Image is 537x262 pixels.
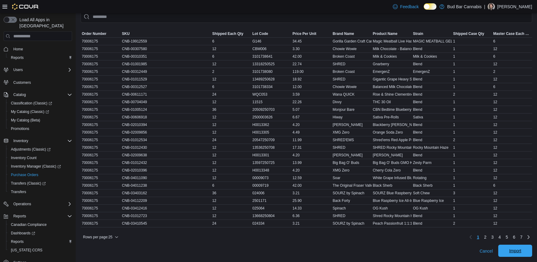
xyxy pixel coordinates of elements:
[8,100,55,107] a: Classification (Classic)
[8,221,72,228] span: Canadian Compliance
[81,129,121,136] div: 70006175
[212,31,244,36] span: Shipped Each Qty
[11,147,51,152] span: Adjustments (Classic)
[11,55,24,60] span: Reports
[492,68,532,75] div: 2
[121,91,211,98] div: CNB-00611171
[11,239,24,244] span: Reports
[81,68,121,75] div: 70006175
[11,137,31,145] button: Inventory
[11,109,49,114] span: My Catalog (Classic)
[6,99,75,107] a: Classification (Classic)
[83,235,112,240] span: Rows per page : 25
[291,151,332,159] div: 4.20
[8,54,26,61] a: Reports
[452,30,492,37] button: Shipped Case Qty
[11,66,72,73] span: Users
[412,38,452,45] div: MAGIC MEATBALL GELATO
[81,91,121,98] div: 70006175
[8,163,72,170] span: Inventory Manager (Classic)
[452,106,492,113] div: 3
[12,4,39,10] img: Cova
[211,91,251,98] div: 24
[121,129,211,136] div: CNB-02009856
[8,100,72,107] span: Classification (Classic)
[331,76,372,83] div: SHRED
[121,106,211,113] div: CNB-01005124
[8,154,72,162] span: Inventory Count
[81,76,121,83] div: 70006175
[372,83,412,90] div: Balanced Milk Chocolate Multi-Pack
[6,220,75,229] button: Canadian Compliance
[81,98,121,106] div: 70006175
[372,129,412,136] div: Orange Soda Zero
[11,200,72,208] span: Operations
[11,118,40,123] span: My Catalog (Beta)
[6,107,75,116] a: My Catalog (Classic)
[81,114,121,121] div: 70006175
[492,151,532,159] div: 12
[492,91,532,98] div: 12
[8,247,45,254] a: [US_STATE] CCRS
[1,45,75,53] button: Home
[11,78,72,86] span: Customers
[211,30,251,37] button: Shipped Each Qty
[11,189,26,194] span: Transfers
[251,136,291,144] div: 20547250709
[211,83,251,90] div: 6
[492,129,532,136] div: 12
[121,68,211,75] div: CNB-00312449
[291,91,332,98] div: 3.59
[331,91,372,98] div: Wana QUICK
[8,238,72,245] span: Reports
[8,238,26,245] a: Reports
[372,98,412,106] div: THC 30 Oil
[412,68,452,75] div: EmergenZ
[412,121,452,128] div: Blend
[492,76,532,83] div: 12
[8,125,72,132] span: Promotions
[372,45,412,53] div: Milk Chocolate - Balance
[8,125,32,132] a: Promotions
[291,136,332,144] div: 11.99
[251,60,291,68] div: 13318250525
[251,30,291,37] button: Lot Code
[1,200,75,208] button: Operations
[452,151,492,159] div: 1
[8,230,38,237] a: Dashboards
[452,68,492,75] div: 1
[331,30,372,37] button: Brand Name
[492,121,532,128] div: 12
[331,106,372,113] div: Monjour Bare
[390,1,421,13] a: Feedback
[11,91,72,98] span: Catalog
[412,83,452,90] div: Blend
[121,38,211,45] div: CNB-19912559
[8,54,72,61] span: Reports
[6,246,75,254] button: [US_STATE] CCRS
[372,121,412,128] div: Blackberry [PERSON_NAME]
[6,154,75,162] button: Inventory Count
[331,121,372,128] div: [PERSON_NAME]
[477,245,495,257] button: Cancel
[211,76,251,83] div: 12
[6,237,75,246] button: Reports
[412,136,452,144] div: Blend
[372,68,412,75] div: EmergenZ
[121,45,211,53] div: CNB-00307580
[251,68,291,75] div: 3101738080
[331,53,372,60] div: Broken Coast
[11,164,61,169] span: Inventory Manager (Classic)
[492,45,532,53] div: 12
[81,38,121,45] div: 70006175
[493,31,531,36] span: Master Case Each Qty
[291,76,332,83] div: 18.92
[412,98,452,106] div: Blend
[11,248,42,253] span: [US_STATE] CCRS
[484,3,485,10] p: |
[372,136,412,144] div: Shred'ems Red Apple Peach MAX10 Party Pack THC Gummy
[331,68,372,75] div: Broken Coast
[503,232,511,242] a: Page 5 of 7
[412,91,452,98] div: Blend
[6,124,75,133] button: Promotions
